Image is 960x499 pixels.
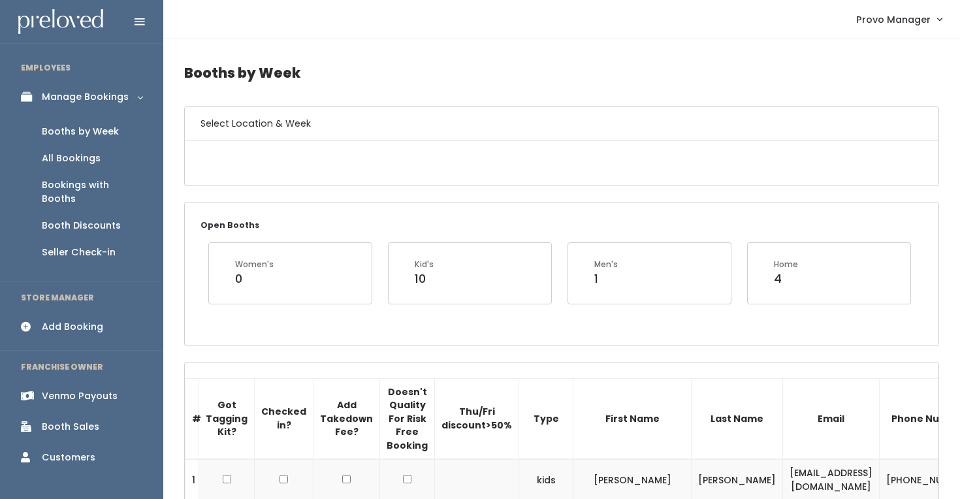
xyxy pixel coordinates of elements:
[843,5,955,33] a: Provo Manager
[42,451,95,464] div: Customers
[185,378,199,459] th: #
[415,259,434,270] div: Kid's
[42,125,119,138] div: Booths by Week
[692,378,783,459] th: Last Name
[594,259,618,270] div: Men's
[235,270,274,287] div: 0
[594,270,618,287] div: 1
[415,270,434,287] div: 10
[185,107,938,140] h6: Select Location & Week
[184,55,939,91] h4: Booths by Week
[856,12,931,27] span: Provo Manager
[18,9,103,35] img: preloved logo
[235,259,274,270] div: Women's
[573,378,692,459] th: First Name
[519,378,573,459] th: Type
[42,90,129,104] div: Manage Bookings
[774,270,798,287] div: 4
[42,389,118,403] div: Venmo Payouts
[255,378,313,459] th: Checked in?
[199,378,255,459] th: Got Tagging Kit?
[42,246,116,259] div: Seller Check-in
[435,378,519,459] th: Thu/Fri discount>50%
[42,178,142,206] div: Bookings with Booths
[313,378,380,459] th: Add Takedown Fee?
[42,152,101,165] div: All Bookings
[42,320,103,334] div: Add Booking
[200,219,259,231] small: Open Booths
[42,219,121,233] div: Booth Discounts
[42,420,99,434] div: Booth Sales
[380,378,435,459] th: Doesn't Quality For Risk Free Booking
[774,259,798,270] div: Home
[783,378,880,459] th: Email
